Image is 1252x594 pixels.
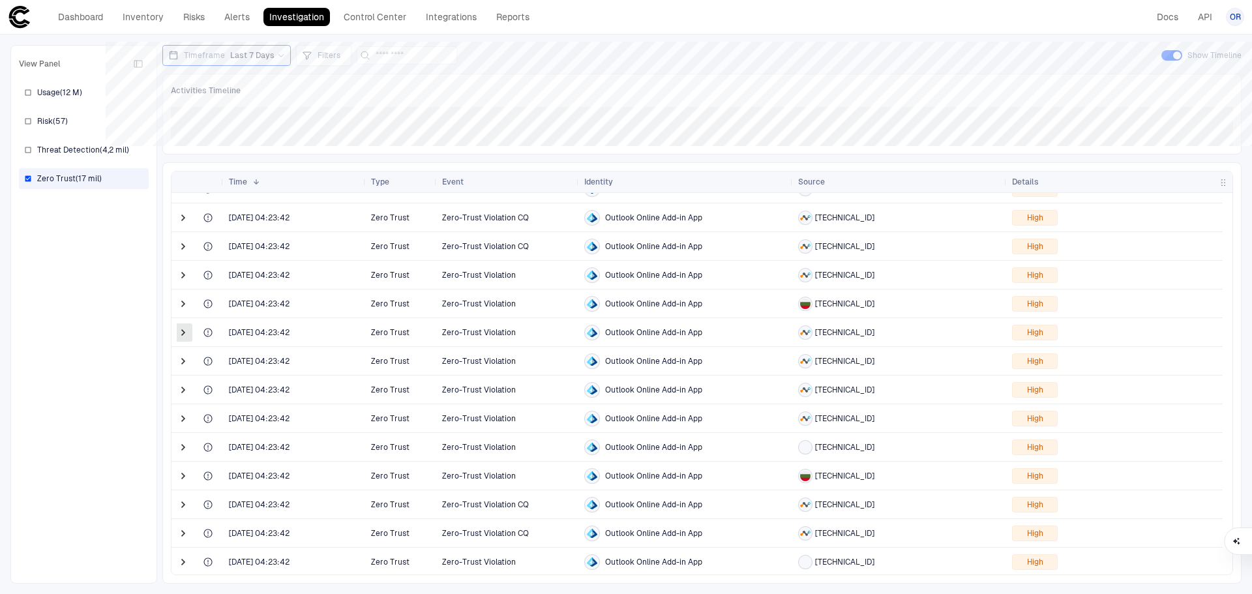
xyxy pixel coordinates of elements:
span: Zero Trust [371,262,432,288]
span: Zero-Trust Violation [442,471,516,481]
span: Outlook Online Add-in App [605,499,702,510]
span: High [1027,241,1043,252]
span: High [1027,270,1043,280]
a: Investigation [263,8,330,26]
img: BG [800,299,811,309]
span: Outlook Online Add-in App [605,327,702,338]
span: [DATE] 04:23:42 [229,270,290,280]
span: [DATE] 04:23:42 [229,557,290,567]
div: 21/8/2025 2:23:42 (GMT+00:00 UTC) [229,471,290,481]
span: [DATE] 04:23:42 [229,471,290,481]
span: Zero-Trust Violation [442,385,516,394]
div: 21/8/2025 2:23:42 (GMT+00:00 UTC) [229,442,290,453]
a: Reports [490,8,535,26]
span: Outlook Online Add-in App [605,413,702,424]
a: Alerts [218,8,256,26]
span: [DATE] 04:23:42 [229,327,290,338]
span: Time [229,177,247,187]
span: [DATE] 04:23:42 [229,213,290,223]
div: Netskope [800,270,811,280]
button: OR [1226,8,1244,26]
a: Control Center [338,8,412,26]
span: OR [1230,12,1241,22]
span: High [1027,327,1043,338]
span: High [1027,442,1043,453]
span: [TECHNICAL_ID] [815,213,874,223]
span: Timeframe [184,50,225,61]
span: Zero Trust [371,377,432,403]
span: Outlook Online Add-in App [605,385,702,395]
span: High [1027,356,1043,366]
span: [TECHNICAL_ID] [815,299,874,309]
span: [TECHNICAL_ID] [815,499,874,510]
div: Netskope [800,327,811,338]
span: View Panel [19,59,61,69]
span: Outlook Online Add-in App [605,299,702,309]
span: Source [798,177,825,187]
span: Threat Detection ( 4,2 mil ) [37,145,129,155]
span: Zero Trust [371,319,432,346]
span: Zero-Trust Violation [442,299,516,308]
span: High [1027,385,1043,395]
a: Docs [1151,8,1184,26]
span: [TECHNICAL_ID] [815,270,874,280]
span: Outlook Online Add-in App [605,270,702,280]
span: [TECHNICAL_ID] [815,557,874,567]
span: [DATE] 04:23:42 [229,499,290,510]
span: Zero-Trust Violation CQ [442,529,529,538]
a: API [1192,8,1218,26]
div: Bulgaria [800,299,811,309]
span: Zero-Trust Violation CQ [442,213,529,222]
span: Zero Trust [371,520,432,546]
span: Zero Trust [371,348,432,374]
span: Outlook Online Add-in App [605,356,702,366]
div: 21/8/2025 2:23:42 (GMT+00:00 UTC) [229,499,290,510]
span: [TECHNICAL_ID] [815,385,874,395]
span: [TECHNICAL_ID] [815,327,874,338]
span: Zero-Trust Violation [442,443,516,452]
span: Zero Trust ( 17 mil ) [37,173,102,184]
span: Zero-Trust Violation [442,271,516,280]
span: Filters [318,50,340,61]
span: Zero Trust [371,549,432,575]
span: High [1027,471,1043,481]
span: [TECHNICAL_ID] [815,356,874,366]
div: Netskope [800,241,811,252]
div: 21/8/2025 2:23:42 (GMT+00:00 UTC) [229,299,290,309]
span: [TECHNICAL_ID] [815,413,874,424]
span: Outlook Online Add-in App [605,528,702,539]
span: High [1027,499,1043,510]
span: High [1027,528,1043,539]
span: Zero Trust [371,434,432,460]
span: High [1027,213,1043,223]
span: Zero-Trust Violation [442,357,516,366]
a: Dashboard [52,8,109,26]
div: 21/8/2025 2:23:42 (GMT+00:00 UTC) [229,270,290,280]
div: Netskope [800,213,811,223]
span: [DATE] 04:23:42 [229,299,290,309]
span: [DATE] 04:23:42 [229,385,290,395]
span: Outlook Online Add-in App [605,557,702,567]
div: Netskope [800,413,811,424]
span: Zero Trust [371,463,432,489]
div: 21/8/2025 2:23:42 (GMT+00:00 UTC) [229,327,290,338]
span: [TECHNICAL_ID] [815,241,874,252]
span: Zero-Trust Violation CQ [442,242,529,251]
span: Type [371,177,389,187]
span: Zero-Trust Violation CQ [442,500,529,509]
span: [TECHNICAL_ID] [815,442,874,453]
span: Identity [584,177,613,187]
div: 21/8/2025 2:23:42 (GMT+00:00 UTC) [229,557,290,567]
div: 21/8/2025 2:23:42 (GMT+00:00 UTC) [229,413,290,424]
div: Netskope [800,528,811,539]
span: High [1027,557,1043,567]
span: [DATE] 04:23:42 [229,413,290,424]
span: Outlook Online Add-in App [605,442,702,453]
span: Details [1012,177,1039,187]
span: Outlook Online Add-in App [605,471,702,481]
span: [DATE] 04:23:42 [229,241,290,252]
div: 21/8/2025 2:23:42 (GMT+00:00 UTC) [229,213,290,223]
span: Outlook Online Add-in App [605,241,702,252]
span: Show Timeline [1187,50,1242,61]
span: Zero Trust [371,492,432,518]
